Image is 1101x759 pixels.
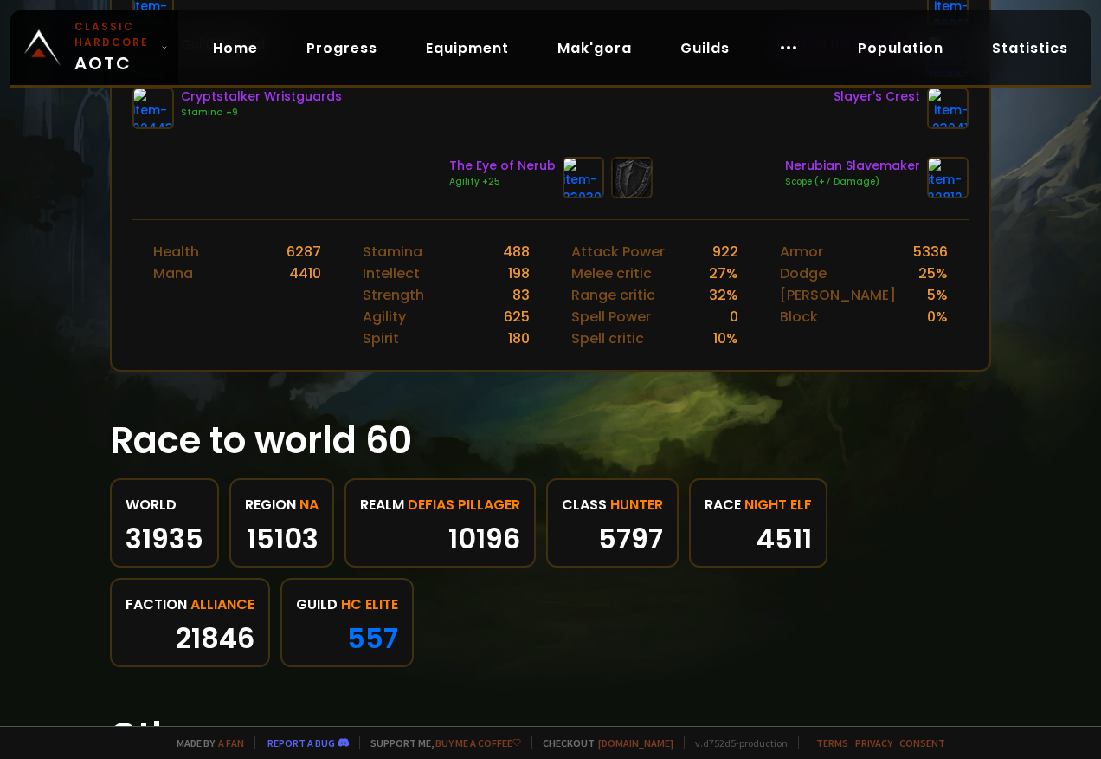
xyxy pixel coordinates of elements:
[153,241,199,263] div: Health
[199,30,272,66] a: Home
[435,736,521,749] a: Buy me a coffee
[834,88,920,106] div: Slayer's Crest
[363,328,399,349] div: Spirit
[780,284,896,306] div: [PERSON_NAME]
[110,413,991,468] h1: Race to world 60
[126,626,254,652] div: 21846
[927,284,948,306] div: 5 %
[74,19,154,50] small: Classic Hardcore
[341,594,398,615] span: HC Elite
[504,306,530,328] div: 625
[508,263,530,284] div: 198
[363,284,424,306] div: Strength
[287,241,321,263] div: 6287
[360,494,520,516] div: realm
[449,157,556,175] div: The Eye of Nerub
[267,736,335,749] a: Report a bug
[978,30,1082,66] a: Statistics
[363,241,422,263] div: Stamina
[785,175,920,189] div: Scope (+7 Damage)
[126,494,203,516] div: World
[508,328,530,349] div: 180
[245,526,319,552] div: 15103
[571,328,644,349] div: Spell critic
[730,306,738,328] div: 0
[412,30,523,66] a: Equipment
[598,736,673,749] a: [DOMAIN_NAME]
[844,30,957,66] a: Population
[610,494,663,516] span: Hunter
[360,526,520,552] div: 10196
[780,263,827,284] div: Dodge
[153,263,193,284] div: Mana
[363,306,406,328] div: Agility
[571,241,665,263] div: Attack Power
[126,594,254,615] div: faction
[449,175,556,189] div: Agility +25
[571,284,655,306] div: Range critic
[166,736,244,749] span: Made by
[229,478,334,568] a: regionNA15103
[503,241,530,263] div: 488
[181,88,342,106] div: Cryptstalker Wristguards
[245,494,319,516] div: region
[713,328,738,349] div: 10 %
[785,157,920,175] div: Nerubian Slavemaker
[705,526,812,552] div: 4511
[927,306,948,328] div: 0 %
[780,241,823,263] div: Armor
[10,10,178,85] a: Classic HardcoreAOTC
[289,263,321,284] div: 4410
[571,306,651,328] div: Spell Power
[546,478,679,568] a: classHunter5797
[293,30,391,66] a: Progress
[562,494,663,516] div: class
[744,494,812,516] span: Night Elf
[684,736,788,749] span: v. d752d5 - production
[344,478,536,568] a: realmDefias Pillager10196
[190,594,254,615] span: Alliance
[689,478,827,568] a: raceNight Elf4511
[705,494,812,516] div: race
[563,157,604,198] img: item-23039
[855,736,892,749] a: Privacy
[666,30,744,66] a: Guilds
[913,241,948,263] div: 5336
[359,736,521,749] span: Support me,
[712,241,738,263] div: 922
[181,106,342,120] div: Stamina +9
[363,263,420,284] div: Intellect
[816,736,848,749] a: Terms
[296,626,398,652] div: 557
[562,526,663,552] div: 5797
[899,736,945,749] a: Consent
[709,263,738,284] div: 27 %
[132,88,174,129] img: item-22443
[544,30,646,66] a: Mak'gora
[110,578,270,667] a: factionAlliance21846
[918,263,948,284] div: 25 %
[571,263,652,284] div: Melee critic
[927,88,969,129] img: item-23041
[709,284,738,306] div: 32 %
[780,306,818,328] div: Block
[218,736,244,749] a: a fan
[408,494,520,516] span: Defias Pillager
[110,478,219,568] a: World31935
[512,284,530,306] div: 83
[126,526,203,552] div: 31935
[531,736,673,749] span: Checkout
[299,494,319,516] span: NA
[74,19,154,76] span: AOTC
[927,157,969,198] img: item-22812
[296,594,398,615] div: guild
